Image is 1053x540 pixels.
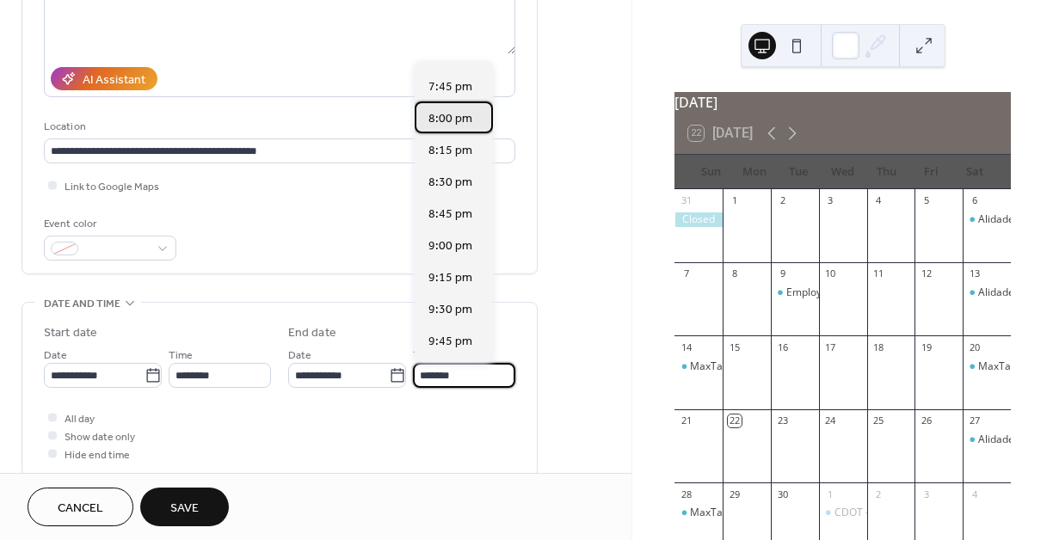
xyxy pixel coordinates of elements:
span: 9:00 pm [428,237,472,255]
div: 26 [920,414,933,427]
div: 6 [968,194,981,207]
div: Wed [821,155,865,189]
div: 20 [968,341,981,353]
div: 31 [680,194,693,207]
div: 15 [728,341,741,353]
span: 7:45 pm [428,78,472,96]
span: Date and time [44,295,120,313]
div: MaxTaps [GEOGRAPHIC_DATA] [690,359,841,374]
div: 2 [872,488,885,500]
div: Location [44,118,512,136]
div: 7 [680,267,693,280]
div: MaxTaps [GEOGRAPHIC_DATA] [690,506,841,520]
div: AI Assistant [83,71,145,89]
div: Alidade Brewery [963,212,1011,227]
div: 3 [824,194,837,207]
div: 13 [968,267,981,280]
span: 9:15 pm [428,269,472,287]
span: Save [170,500,199,518]
div: [DATE] [674,92,1011,113]
div: 18 [872,341,885,353]
span: Time [169,347,193,365]
div: Tue [777,155,821,189]
div: 21 [680,414,693,427]
div: MaxTaps Highlands Ranch [963,359,1011,374]
div: Event color [44,215,173,233]
button: Cancel [28,488,133,526]
span: All day [65,410,95,428]
div: Alidade Brewing [963,285,1011,300]
div: CDOT - Golden [834,506,906,520]
span: 8:30 pm [428,174,472,192]
div: Thu [865,155,908,189]
span: 8:15 pm [428,142,472,160]
div: 27 [968,414,981,427]
div: 9 [776,267,789,280]
div: Mon [733,155,777,189]
div: 19 [920,341,933,353]
span: 8:00 pm [428,110,472,128]
div: 24 [824,414,837,427]
div: 10 [824,267,837,280]
button: Save [140,488,229,526]
div: Start date [44,324,97,342]
div: 22 [728,414,741,427]
div: Alidade Brewing [963,433,1011,447]
span: Cancel [58,500,103,518]
button: AI Assistant [51,67,157,90]
div: 23 [776,414,789,427]
div: 14 [680,341,693,353]
div: Closed [674,212,723,227]
div: MaxTaps Highlands Ranch [674,506,723,520]
div: 8 [728,267,741,280]
div: Sun [688,155,732,189]
div: 25 [872,414,885,427]
span: 8:45 pm [428,206,472,224]
span: Hide end time [65,446,130,464]
div: 3 [920,488,933,500]
div: 30 [776,488,789,500]
div: End date [288,324,336,342]
div: 4 [968,488,981,500]
div: CDOT - Golden [819,506,867,520]
div: 28 [680,488,693,500]
div: MaxTaps Highlands Ranch [674,359,723,374]
div: 1 [728,194,741,207]
div: 5 [920,194,933,207]
span: Date [288,347,311,365]
div: 16 [776,341,789,353]
div: Fri [909,155,953,189]
div: 2 [776,194,789,207]
div: 11 [872,267,885,280]
div: 1 [824,488,837,500]
span: Link to Google Maps [65,178,159,196]
div: 17 [824,341,837,353]
span: Time [413,347,437,365]
div: Employee Appreciation Lunch - Private Event [771,285,819,300]
div: Sat [953,155,997,189]
span: 9:45 pm [428,333,472,351]
span: 9:30 pm [428,301,472,319]
div: Employee Appreciation Lunch - Private Event [786,285,1000,300]
div: 12 [920,267,933,280]
div: 4 [872,194,885,207]
span: Show date only [65,428,135,446]
span: Date [44,347,67,365]
div: 29 [728,488,741,500]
